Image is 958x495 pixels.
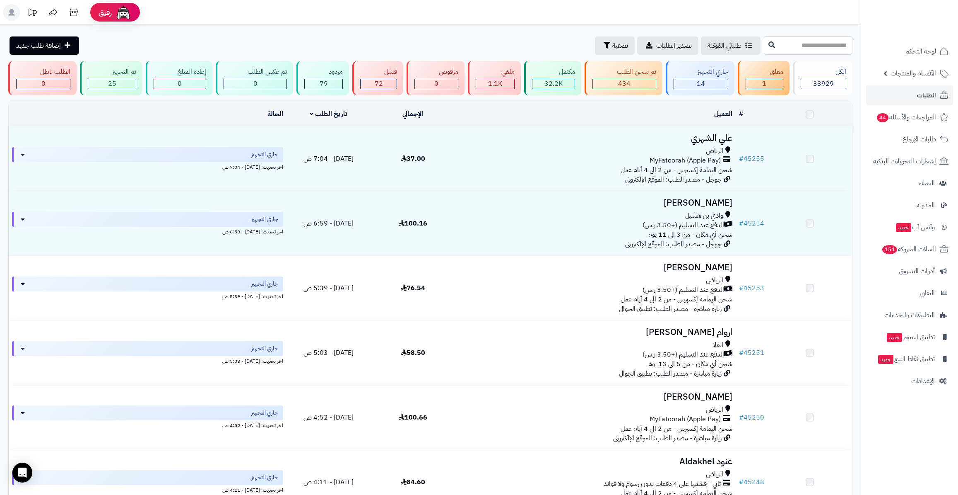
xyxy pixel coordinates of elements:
span: 14 [697,79,705,89]
a: الطلبات [866,85,953,105]
span: جاري التجهيز [251,150,278,159]
a: إشعارات التحويلات البنكية [866,151,953,171]
span: التطبيقات والخدمات [884,309,935,321]
span: # [739,154,744,164]
a: تم التجهيز 25 [78,61,144,95]
span: جديد [887,333,902,342]
a: الحالة [267,109,283,119]
span: زيارة مباشرة - مصدر الطلب: الموقع الإلكتروني [613,433,722,443]
span: 0 [434,79,438,89]
span: رفيق [99,7,112,17]
div: مردود [304,67,342,77]
div: معلق [746,67,783,77]
a: تحديثات المنصة [22,4,43,23]
div: مرفوض [414,67,458,77]
span: شحن أي مكان - من 5 الى 13 يوم [648,359,732,369]
span: 0 [178,79,182,89]
div: الكل [801,67,846,77]
div: 1 [746,79,782,89]
div: ملغي [476,67,515,77]
span: 434 [618,79,631,89]
span: تابي - قسّمها على 4 دفعات بدون رسوم ولا فوائد [604,479,721,489]
span: 79 [320,79,328,89]
span: 100.66 [399,412,427,422]
span: الرياض [706,146,723,156]
span: جديد [878,355,893,364]
a: الكل33929 [791,61,854,95]
div: مكتمل [532,67,575,77]
span: 72 [375,79,383,89]
div: جاري التجهيز [674,67,728,77]
div: 0 [17,79,70,89]
img: ai-face.png [115,4,132,21]
a: تم شحن الطلب 434 [583,61,664,95]
span: جاري التجهيز [251,409,278,417]
div: فشل [360,67,397,77]
a: مردود 79 [295,61,350,95]
a: # [739,109,743,119]
div: 32186 [532,79,575,89]
span: العلا [713,340,723,350]
span: تطبيق نقاط البيع [877,353,935,365]
span: 33929 [813,79,834,89]
div: الطلب باطل [16,67,70,77]
a: معلق 1 [736,61,791,95]
span: العملاء [919,177,935,189]
div: اخر تحديث: [DATE] - 5:39 ص [12,291,283,300]
span: 0 [41,79,46,89]
div: Open Intercom Messenger [12,463,32,483]
span: جديد [896,223,911,232]
a: مرفوض 0 [405,61,466,95]
div: اخر تحديث: [DATE] - 5:03 ص [12,356,283,365]
span: الدفع عند التسليم (+3.50 ر.س) [643,285,724,295]
a: مكتمل 32.2K [522,61,583,95]
span: [DATE] - 5:03 ص [303,348,354,358]
span: الدفع عند التسليم (+3.50 ر.س) [643,221,724,230]
span: الرياض [706,405,723,415]
span: إشعارات التحويلات البنكية [873,155,936,167]
div: 1118 [476,79,514,89]
a: إعادة المبلغ 0 [144,61,214,95]
span: الرياض [706,276,723,285]
a: تاريخ الطلب [310,109,347,119]
a: #45253 [739,283,764,293]
a: السلات المتروكة154 [866,239,953,259]
span: 25 [108,79,116,89]
a: فشل 72 [351,61,405,95]
a: طلباتي المُوكلة [701,36,761,55]
div: إعادة المبلغ [154,67,206,77]
span: جاري التجهيز [251,345,278,353]
span: [DATE] - 4:52 ص [303,412,354,422]
span: # [739,477,744,487]
span: جاري التجهيز [251,473,278,482]
div: 0 [154,79,206,89]
span: الرياض [706,470,723,479]
a: #45254 [739,218,764,228]
a: ملغي 1.1K [466,61,522,95]
span: [DATE] - 5:39 ص [303,283,354,293]
span: المدونة [917,199,935,211]
div: 79 [305,79,342,89]
span: 32.2K [544,79,563,89]
div: تم شحن الطلب [592,67,656,77]
a: طلبات الإرجاع [866,129,953,149]
span: شحن اليمامة إكسبرس - من 2 الى 4 أيام عمل [621,424,732,434]
span: 100.16 [399,218,427,228]
a: التطبيقات والخدمات [866,305,953,325]
a: الإجمالي [402,109,423,119]
span: الطلبات [917,90,936,101]
span: 44 [876,113,888,123]
span: وادي بن هشبل [685,211,723,221]
span: شحن اليمامة إكسبرس - من 2 الى 4 أيام عمل [621,294,732,304]
span: MyFatoorah (Apple Pay) [650,156,721,165]
span: زيارة مباشرة - مصدر الطلب: تطبيق الجوال [619,304,722,314]
a: تصدير الطلبات [637,36,698,55]
a: تطبيق نقاط البيعجديد [866,349,953,369]
div: اخر تحديث: [DATE] - 4:52 ص [12,420,283,429]
div: 0 [415,79,457,89]
img: logo-2.png [902,6,950,24]
h3: [PERSON_NAME] [458,392,732,402]
span: التقارير [919,287,935,299]
div: 25 [88,79,135,89]
a: #45250 [739,412,764,422]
